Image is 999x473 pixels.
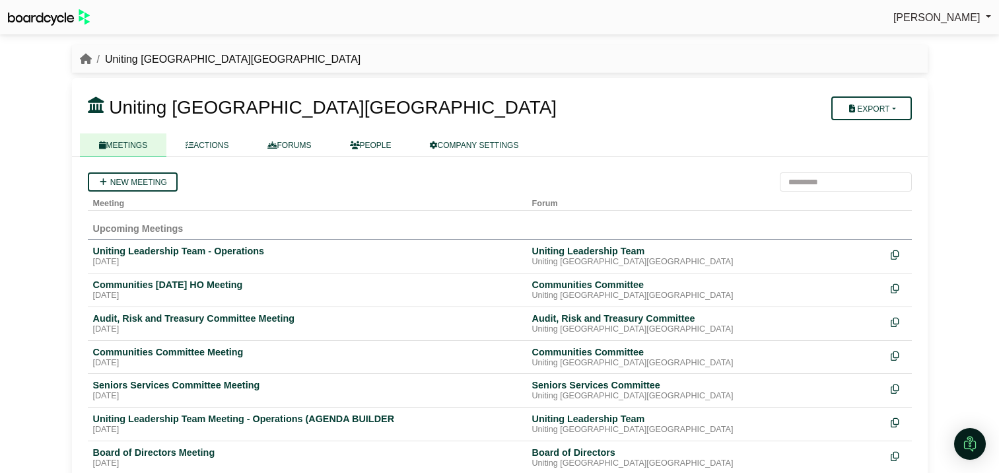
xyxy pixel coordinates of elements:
[532,279,880,291] div: Communities Committee
[93,379,522,391] div: Seniors Services Committee Meeting
[532,312,880,324] div: Audit, Risk and Treasury Committee
[891,447,907,464] div: Make a copy
[92,51,361,68] li: Uniting [GEOGRAPHIC_DATA][GEOGRAPHIC_DATA]
[893,12,981,23] span: [PERSON_NAME]
[248,133,331,157] a: FORUMS
[532,346,880,369] a: Communities Committee Uniting [GEOGRAPHIC_DATA][GEOGRAPHIC_DATA]
[93,425,522,435] div: [DATE]
[891,379,907,397] div: Make a copy
[331,133,411,157] a: PEOPLE
[893,9,991,26] a: [PERSON_NAME]
[88,192,527,211] th: Meeting
[93,279,522,291] div: Communities [DATE] HO Meeting
[527,192,885,211] th: Forum
[93,312,522,324] div: Audit, Risk and Treasury Committee Meeting
[532,458,880,469] div: Uniting [GEOGRAPHIC_DATA][GEOGRAPHIC_DATA]
[93,223,184,234] span: Upcoming Meetings
[532,425,880,435] div: Uniting [GEOGRAPHIC_DATA][GEOGRAPHIC_DATA]
[532,358,880,369] div: Uniting [GEOGRAPHIC_DATA][GEOGRAPHIC_DATA]
[93,279,522,301] a: Communities [DATE] HO Meeting [DATE]
[532,257,880,268] div: Uniting [GEOGRAPHIC_DATA][GEOGRAPHIC_DATA]
[93,312,522,335] a: Audit, Risk and Treasury Committee Meeting [DATE]
[532,324,880,335] div: Uniting [GEOGRAPHIC_DATA][GEOGRAPHIC_DATA]
[532,379,880,402] a: Seniors Services Committee Uniting [GEOGRAPHIC_DATA][GEOGRAPHIC_DATA]
[532,312,880,335] a: Audit, Risk and Treasury Committee Uniting [GEOGRAPHIC_DATA][GEOGRAPHIC_DATA]
[891,413,907,431] div: Make a copy
[532,245,880,268] a: Uniting Leadership Team Uniting [GEOGRAPHIC_DATA][GEOGRAPHIC_DATA]
[93,413,522,435] a: Uniting Leadership Team Meeting - Operations (AGENDA BUILDER [DATE]
[532,346,880,358] div: Communities Committee
[93,391,522,402] div: [DATE]
[891,279,907,297] div: Make a copy
[532,413,880,435] a: Uniting Leadership Team Uniting [GEOGRAPHIC_DATA][GEOGRAPHIC_DATA]
[831,96,911,120] button: Export
[93,346,522,358] div: Communities Committee Meeting
[532,379,880,391] div: Seniors Services Committee
[93,447,522,469] a: Board of Directors Meeting [DATE]
[93,245,522,268] a: Uniting Leadership Team - Operations [DATE]
[532,391,880,402] div: Uniting [GEOGRAPHIC_DATA][GEOGRAPHIC_DATA]
[93,291,522,301] div: [DATE]
[93,257,522,268] div: [DATE]
[93,324,522,335] div: [DATE]
[532,245,880,257] div: Uniting Leadership Team
[93,358,522,369] div: [DATE]
[88,172,178,192] a: New meeting
[891,346,907,364] div: Make a copy
[411,133,538,157] a: COMPANY SETTINGS
[532,447,880,469] a: Board of Directors Uniting [GEOGRAPHIC_DATA][GEOGRAPHIC_DATA]
[532,291,880,301] div: Uniting [GEOGRAPHIC_DATA][GEOGRAPHIC_DATA]
[954,428,986,460] div: Open Intercom Messenger
[93,346,522,369] a: Communities Committee Meeting [DATE]
[891,312,907,330] div: Make a copy
[93,379,522,402] a: Seniors Services Committee Meeting [DATE]
[8,9,90,26] img: BoardcycleBlackGreen-aaafeed430059cb809a45853b8cf6d952af9d84e6e89e1f1685b34bfd5cb7d64.svg
[80,51,361,68] nav: breadcrumb
[93,447,522,458] div: Board of Directors Meeting
[532,413,880,425] div: Uniting Leadership Team
[532,279,880,301] a: Communities Committee Uniting [GEOGRAPHIC_DATA][GEOGRAPHIC_DATA]
[891,245,907,263] div: Make a copy
[93,245,522,257] div: Uniting Leadership Team - Operations
[109,97,557,118] span: Uniting [GEOGRAPHIC_DATA][GEOGRAPHIC_DATA]
[80,133,167,157] a: MEETINGS
[93,413,522,425] div: Uniting Leadership Team Meeting - Operations (AGENDA BUILDER
[93,458,522,469] div: [DATE]
[532,447,880,458] div: Board of Directors
[166,133,248,157] a: ACTIONS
